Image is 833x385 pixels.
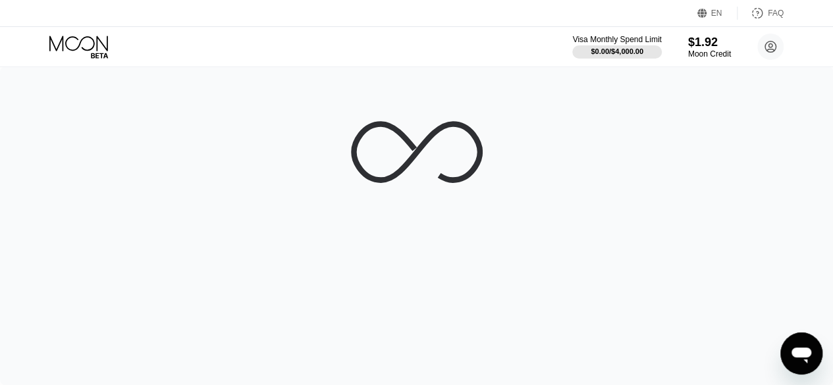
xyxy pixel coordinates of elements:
div: FAQ [738,7,784,20]
div: Visa Monthly Spend Limit$0.00/$4,000.00 [572,35,661,59]
div: $1.92Moon Credit [688,36,731,59]
div: $1.92 [688,36,731,49]
iframe: Button to launch messaging window [780,332,822,374]
div: EN [711,9,722,18]
div: Moon Credit [688,49,731,59]
div: EN [697,7,738,20]
div: Visa Monthly Spend Limit [572,35,661,44]
div: $0.00 / $4,000.00 [591,47,643,55]
div: FAQ [768,9,784,18]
